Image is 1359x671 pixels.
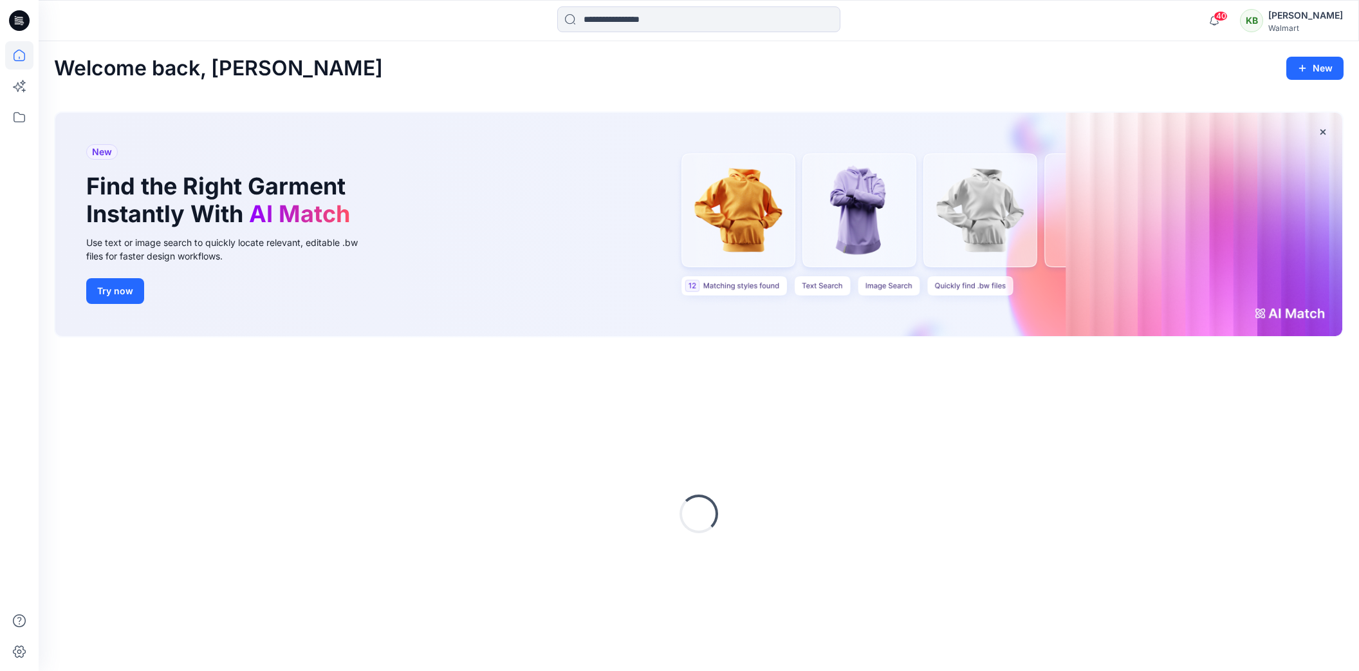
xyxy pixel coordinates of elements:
button: New [1286,57,1344,80]
div: Walmart [1268,23,1343,33]
div: KB [1240,9,1263,32]
div: [PERSON_NAME] [1268,8,1343,23]
span: 40 [1214,11,1228,21]
div: Use text or image search to quickly locate relevant, editable .bw files for faster design workflows. [86,236,376,263]
h1: Find the Right Garment Instantly With [86,173,356,228]
h2: Welcome back, [PERSON_NAME] [54,57,383,80]
button: Try now [86,278,144,304]
span: AI Match [249,200,350,228]
span: New [92,144,112,160]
